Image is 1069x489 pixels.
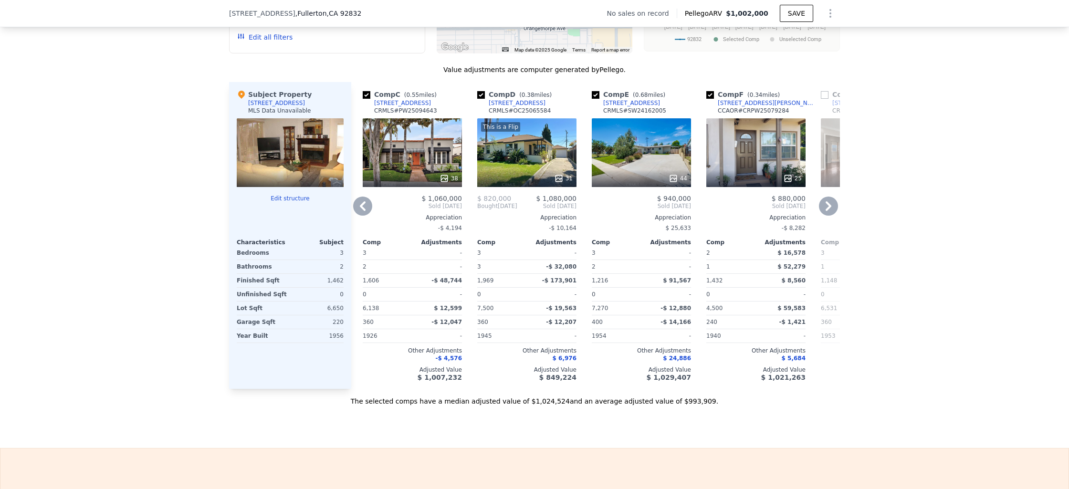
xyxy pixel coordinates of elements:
a: Open this area in Google Maps (opens a new window) [439,41,471,53]
span: $ 1,080,000 [536,195,576,202]
span: 3 [592,250,596,256]
div: Comp [706,239,756,246]
span: 6,531 [821,305,837,312]
div: - [643,246,691,260]
text: [DATE] [783,23,801,30]
span: 0.68 [635,92,648,98]
div: - [758,288,806,301]
div: Adjustments [641,239,691,246]
div: Unfinished Sqft [237,288,288,301]
div: Appreciation [706,214,806,221]
span: -$ 48,744 [431,277,462,284]
div: 0 [292,288,344,301]
div: Other Adjustments [363,347,462,354]
div: CRMLS # PW25094643 [374,107,437,114]
div: 25 [783,174,802,183]
span: $ 940,000 [657,195,691,202]
div: CRMLS # PW25006253 [832,107,895,114]
span: 1,969 [477,277,493,284]
div: 1 [821,260,869,273]
div: [STREET_ADDRESS] [374,99,431,107]
span: $ 1,007,232 [418,374,462,381]
div: 3 [477,260,525,273]
div: Comp C [363,90,440,99]
div: - [414,329,462,343]
div: [STREET_ADDRESS][PERSON_NAME] [718,99,817,107]
span: 360 [477,319,488,325]
text: Unselected Comp [779,36,821,42]
div: - [414,288,462,301]
div: This is a Flip [481,122,520,132]
span: 4,500 [706,305,723,312]
span: 1,432 [706,277,723,284]
span: $ 52,279 [777,263,806,270]
span: 0 [477,291,481,298]
div: Appreciation [592,214,691,221]
span: $ 16,578 [777,250,806,256]
span: Sold [DATE] [517,202,576,210]
a: Terms (opens in new tab) [572,47,586,52]
div: Adjusted Value [477,366,576,374]
div: Adjustments [527,239,576,246]
div: 31 [554,174,573,183]
div: - [414,246,462,260]
a: [STREET_ADDRESS] [477,99,545,107]
div: Year Built [237,329,288,343]
span: 0.38 [522,92,534,98]
text: [DATE] [688,23,706,30]
div: 1926 [363,329,410,343]
div: 1,462 [292,274,344,287]
span: $ 12,599 [434,305,462,312]
div: Adjustments [756,239,806,246]
div: Comp G [821,90,899,99]
div: Bedrooms [237,246,288,260]
img: Google [439,41,471,53]
span: -$ 173,901 [542,277,576,284]
div: Subject [290,239,344,246]
a: Report a map error [591,47,629,52]
div: 1954 [592,329,639,343]
div: - [643,260,691,273]
span: 1,148 [821,277,837,284]
button: SAVE [780,5,813,22]
span: Sold [DATE] [592,202,691,210]
text: [DATE] [712,23,730,30]
span: $ 91,567 [663,277,691,284]
a: [STREET_ADDRESS] [363,99,431,107]
div: Adjusted Value [706,366,806,374]
a: [STREET_ADDRESS][PERSON_NAME] [821,99,932,107]
div: 2 [363,260,410,273]
div: - [758,329,806,343]
div: Other Adjustments [706,347,806,354]
div: [STREET_ADDRESS] [489,99,545,107]
span: [STREET_ADDRESS] [229,9,295,18]
a: [STREET_ADDRESS] [592,99,660,107]
text: [DATE] [807,23,826,30]
span: Bought [477,202,498,210]
span: Sold [DATE] [706,202,806,210]
div: - [414,260,462,273]
div: 1 [706,260,754,273]
div: - [643,288,691,301]
div: 1940 [706,329,754,343]
div: - [529,288,576,301]
div: The selected comps have a median adjusted value of $1,024,524 and an average adjusted value of $9... [229,389,840,406]
span: ( miles) [515,92,555,98]
span: ( miles) [400,92,440,98]
div: [DATE] [477,202,517,210]
span: -$ 4,194 [438,225,462,231]
div: Adjusted Value [821,366,920,374]
div: Adjusted Value [592,366,691,374]
span: 7,270 [592,305,608,312]
span: 2 [706,250,710,256]
div: No sales on record [607,9,676,18]
div: - [529,329,576,343]
span: $ 25,633 [666,225,691,231]
div: Comp [592,239,641,246]
span: 0 [821,291,825,298]
span: -$ 14,166 [660,319,691,325]
span: -$ 12,047 [431,319,462,325]
div: Other Adjustments [477,347,576,354]
span: Pellego ARV [685,9,726,18]
div: Value adjustments are computer generated by Pellego . [229,65,840,74]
